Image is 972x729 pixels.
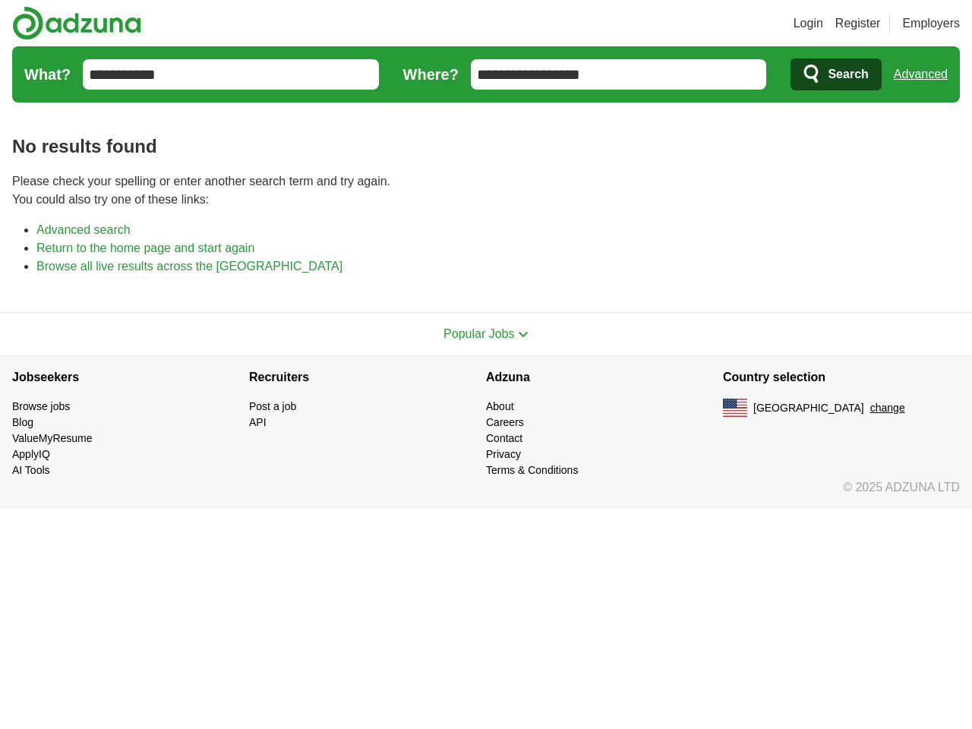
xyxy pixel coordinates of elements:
[24,63,71,86] label: What?
[403,63,459,86] label: Where?
[12,172,960,209] p: Please check your spelling or enter another search term and try again. You could also try one of ...
[828,59,868,90] span: Search
[723,399,747,417] img: US flag
[518,331,529,338] img: toggle icon
[894,59,948,90] a: Advanced
[36,241,254,254] a: Return to the home page and start again
[249,400,296,412] a: Post a job
[12,133,960,160] h1: No results found
[12,400,70,412] a: Browse jobs
[12,6,141,40] img: Adzuna logo
[12,448,50,460] a: ApplyIQ
[486,464,578,476] a: Terms & Conditions
[870,400,905,416] button: change
[36,260,342,273] a: Browse all live results across the [GEOGRAPHIC_DATA]
[723,356,960,399] h4: Country selection
[12,432,93,444] a: ValueMyResume
[249,416,267,428] a: API
[12,464,50,476] a: AI Tools
[486,448,521,460] a: Privacy
[486,400,514,412] a: About
[443,327,514,340] span: Popular Jobs
[486,416,524,428] a: Careers
[486,432,522,444] a: Contact
[36,223,131,236] a: Advanced search
[794,14,823,33] a: Login
[902,14,960,33] a: Employers
[791,58,881,90] button: Search
[753,400,864,416] span: [GEOGRAPHIC_DATA]
[12,416,33,428] a: Blog
[835,14,881,33] a: Register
